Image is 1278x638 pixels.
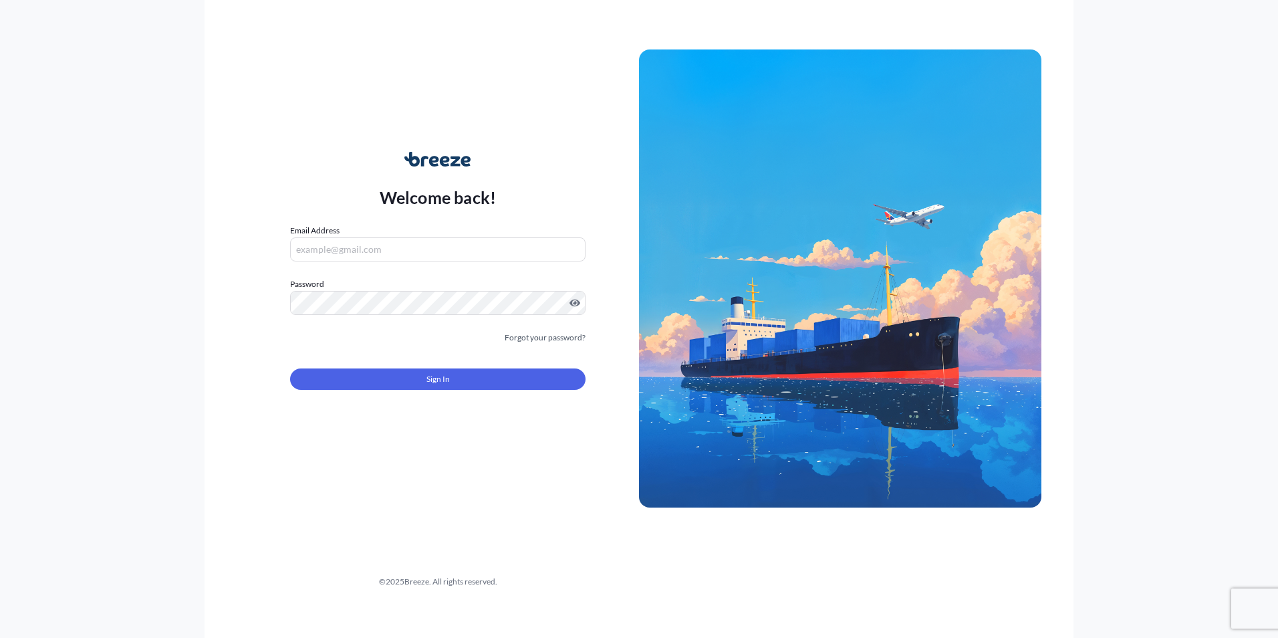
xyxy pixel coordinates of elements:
span: Sign In [426,373,450,386]
div: © 2025 Breeze. All rights reserved. [237,575,639,589]
img: Ship illustration [639,49,1041,507]
button: Sign In [290,368,586,390]
button: Show password [569,298,580,308]
label: Email Address [290,224,340,237]
a: Forgot your password? [505,331,586,344]
label: Password [290,278,586,291]
input: example@gmail.com [290,237,586,261]
p: Welcome back! [380,187,497,208]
